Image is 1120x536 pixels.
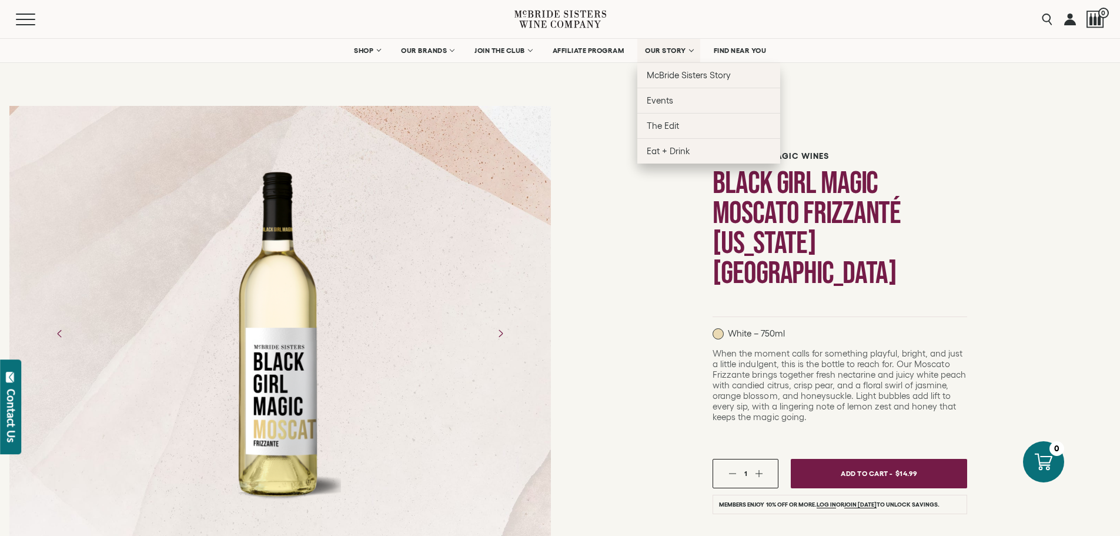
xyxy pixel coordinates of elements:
[5,389,17,442] div: Contact Us
[645,46,686,55] span: OUR STORY
[1049,441,1064,456] div: 0
[706,39,774,62] a: FIND NEAR YOU
[844,501,877,508] a: join [DATE]
[637,62,780,88] a: McBride Sisters Story
[467,39,539,62] a: JOIN THE CLUB
[647,146,690,156] span: Eat + Drink
[713,495,967,514] li: Members enjoy 10% off or more. or to unlock savings.
[346,39,387,62] a: SHOP
[637,88,780,113] a: Events
[713,328,785,339] p: White – 750ml
[714,46,767,55] span: FIND NEAR YOU
[637,138,780,164] a: Eat + Drink
[485,318,516,349] button: Next
[553,46,624,55] span: AFFILIATE PROGRAM
[713,348,966,422] span: When the moment calls for something playful, bright, and just a little indulgent, this is the bot...
[393,39,461,62] a: OUR BRANDS
[647,70,731,80] span: McBride Sisters Story
[474,46,525,55] span: JOIN THE CLUB
[1098,8,1109,18] span: 0
[744,470,747,477] span: 1
[791,459,967,488] button: Add To Cart - $14.99
[637,39,700,62] a: OUR STORY
[841,465,892,482] span: Add To Cart -
[713,168,967,288] h1: Black Girl Magic Moscato Frizzanté [US_STATE] [GEOGRAPHIC_DATA]
[354,46,374,55] span: SHOP
[637,113,780,138] a: The Edit
[817,501,836,508] a: Log in
[45,318,75,349] button: Previous
[647,95,673,105] span: Events
[16,14,58,25] button: Mobile Menu Trigger
[545,39,632,62] a: AFFILIATE PROGRAM
[895,465,918,482] span: $14.99
[401,46,447,55] span: OUR BRANDS
[713,151,967,161] h6: Black Girl Magic Wines
[647,121,679,131] span: The Edit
